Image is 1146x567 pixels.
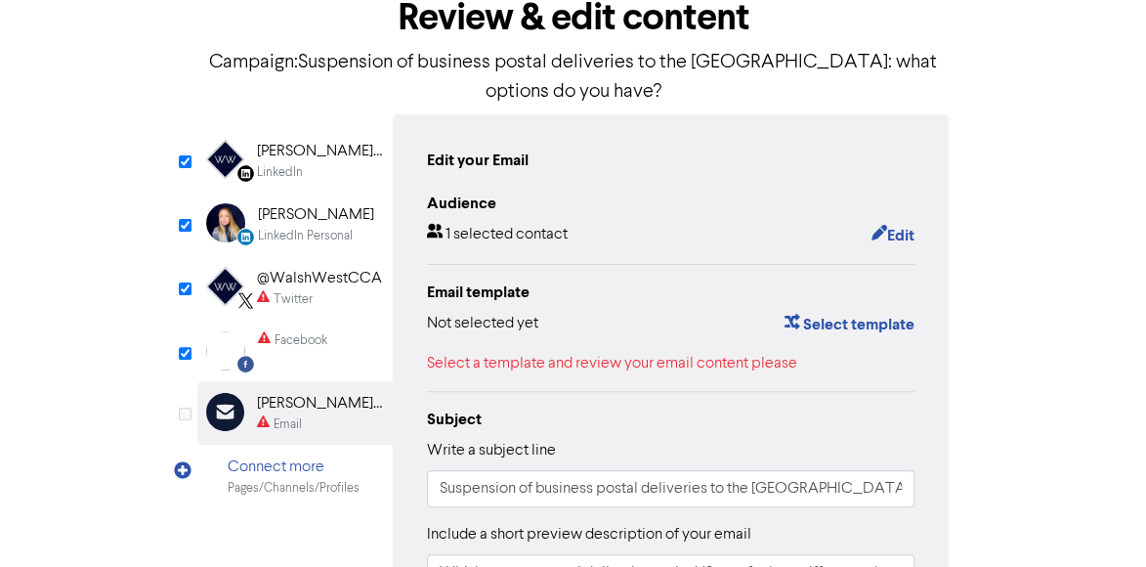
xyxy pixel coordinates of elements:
[274,290,313,309] div: Twitter
[275,331,327,350] div: Facebook
[206,267,244,306] img: Twitter
[257,140,382,163] div: [PERSON_NAME] West Chartered Certified Accountants - Estate & Probate Lawyers
[206,140,244,179] img: Linkedin
[197,445,393,508] div: Connect morePages/Channels/Profiles
[258,203,374,227] div: [PERSON_NAME]
[257,267,382,290] div: @WalshWestCCA
[228,479,360,498] div: Pages/Channels/Profiles
[197,256,393,320] div: Twitter@WalshWestCCATwitter
[257,163,303,182] div: LinkedIn
[197,48,950,107] p: Campaign: Suspension of business postal deliveries to the [GEOGRAPHIC_DATA]: what options do you ...
[783,312,914,337] button: Select template
[427,192,915,215] div: Audience
[427,352,915,375] div: Select a template and review your email content please
[427,523,751,546] label: Include a short preview description of your email
[427,149,529,172] div: Edit your Email
[427,223,568,248] div: 1 selected contact
[228,456,360,479] div: Connect more
[870,223,914,248] button: Edit
[274,415,302,434] div: Email
[427,281,915,304] div: Email template
[427,312,538,337] div: Not selected yet
[197,381,393,445] div: [PERSON_NAME] West CCA - [PERSON_NAME] West LAWEmail
[197,129,393,193] div: Linkedin [PERSON_NAME] West Chartered Certified Accountants - Estate & Probate LawyersLinkedIn
[427,408,915,431] div: Subject
[1048,473,1146,567] iframe: Chat Widget
[197,193,393,256] div: LinkedinPersonal [PERSON_NAME]LinkedIn Personal
[258,227,353,245] div: LinkedIn Personal
[206,331,245,371] img: Facebook
[427,439,556,462] label: Write a subject line
[257,392,382,415] div: [PERSON_NAME] West CCA - [PERSON_NAME] West LAW
[197,321,393,381] div: Facebook Facebook
[206,203,245,242] img: LinkedinPersonal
